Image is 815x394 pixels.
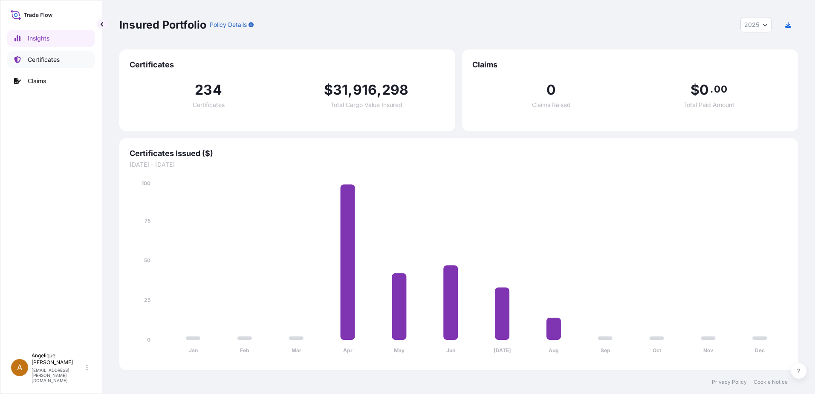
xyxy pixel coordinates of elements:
[324,83,333,97] span: $
[119,18,206,32] p: Insured Portfolio
[446,347,455,353] tspan: Jun
[17,363,22,372] span: A
[549,347,559,353] tspan: Aug
[130,148,788,159] span: Certificates Issued ($)
[7,51,95,68] a: Certificates
[382,83,409,97] span: 298
[714,86,727,93] span: 00
[32,352,84,366] p: Angelique [PERSON_NAME]
[330,102,402,108] span: Total Cargo Value Insured
[7,30,95,47] a: Insights
[333,83,348,97] span: 31
[377,83,381,97] span: ,
[210,20,247,29] p: Policy Details
[744,20,759,29] span: 2025
[193,102,225,108] span: Certificates
[710,86,713,93] span: .
[28,77,46,85] p: Claims
[683,102,734,108] span: Total Paid Amount
[147,336,150,343] tspan: 0
[740,17,772,32] button: Year Selector
[532,102,571,108] span: Claims Raised
[546,83,556,97] span: 0
[343,347,353,353] tspan: Apr
[394,347,405,353] tspan: May
[144,257,150,264] tspan: 50
[145,217,150,224] tspan: 75
[348,83,353,97] span: ,
[653,347,662,353] tspan: Oct
[144,297,150,303] tspan: 25
[472,60,788,70] span: Claims
[240,347,249,353] tspan: Feb
[754,379,788,385] a: Cookie Notice
[601,347,610,353] tspan: Sep
[32,368,84,383] p: [EMAIL_ADDRESS][PERSON_NAME][DOMAIN_NAME]
[130,60,445,70] span: Certificates
[712,379,747,385] a: Privacy Policy
[130,160,788,169] span: [DATE] - [DATE]
[7,72,95,90] a: Claims
[189,347,198,353] tspan: Jan
[142,180,150,186] tspan: 100
[28,55,60,64] p: Certificates
[755,347,765,353] tspan: Dec
[494,347,511,353] tspan: [DATE]
[28,34,49,43] p: Insights
[292,347,301,353] tspan: Mar
[195,83,222,97] span: 234
[353,83,377,97] span: 916
[699,83,709,97] span: 0
[703,347,714,353] tspan: Nov
[691,83,699,97] span: $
